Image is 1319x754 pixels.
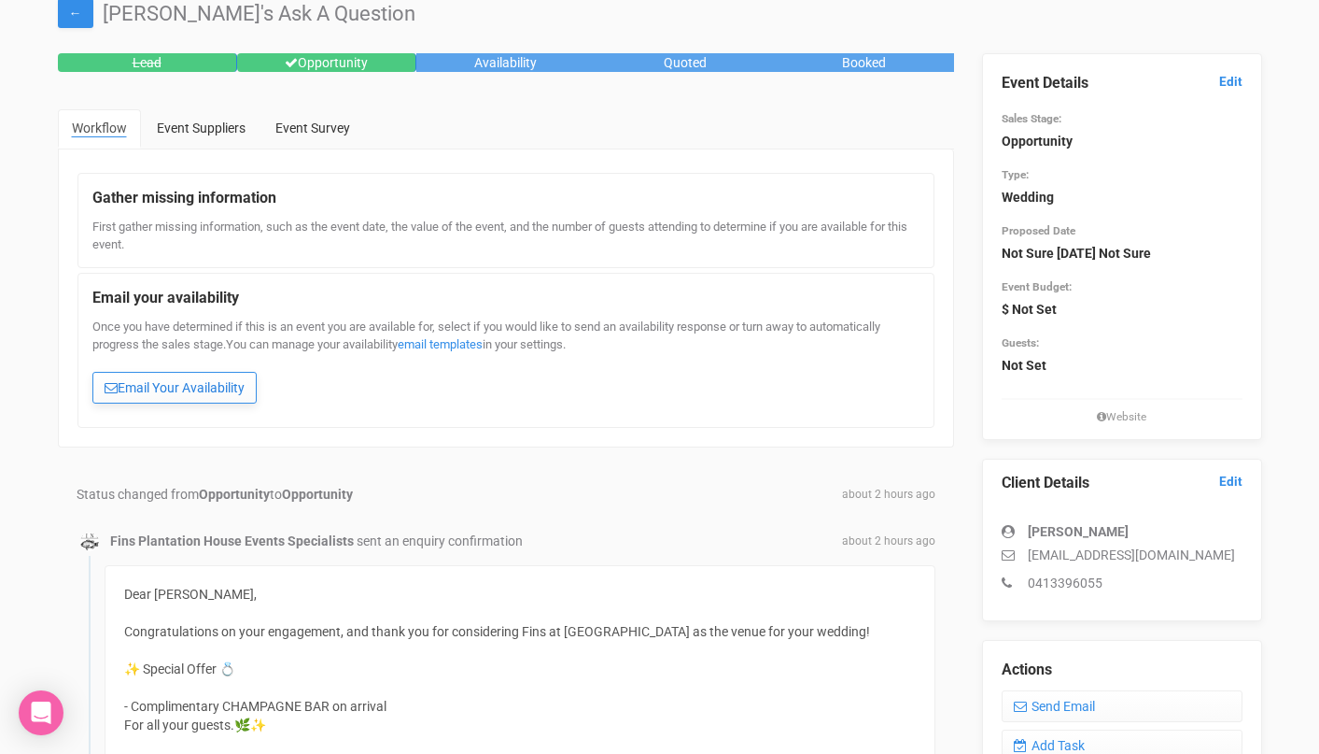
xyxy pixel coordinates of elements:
div: Booked [775,53,954,72]
small: Website [1002,409,1242,425]
div: First gather missing information, such as the event date, the value of the event, and the number ... [92,219,919,253]
small: Sales Stage: [1002,112,1061,125]
a: Event Suppliers [143,109,260,147]
h1: [PERSON_NAME]'s Ask A Question [58,3,1262,25]
a: Send Email [1002,690,1242,722]
span: You can manage your availability in your settings. [226,337,566,351]
span: about 2 hours ago [842,533,935,549]
legend: Email your availability [92,288,919,309]
legend: Actions [1002,660,1242,681]
small: Type: [1002,168,1029,181]
strong: Opportunity [282,487,353,502]
strong: Wedding [1002,190,1054,205]
strong: Opportunity [199,487,270,502]
div: Lead [58,53,237,72]
span: about 2 hours ago [842,487,935,503]
a: Event Survey [261,109,364,147]
span: Status changed from to [77,487,353,502]
a: email templates [398,337,483,351]
legend: Event Details [1002,73,1242,94]
strong: Not Set [1002,358,1046,373]
span: sent an enquiry confirmation [357,533,523,548]
legend: Client Details [1002,473,1242,494]
strong: [PERSON_NAME] [1028,524,1129,539]
a: Edit [1219,73,1242,91]
div: Open Intercom Messenger [19,690,63,735]
legend: Gather missing information [92,188,919,209]
strong: $ Not Set [1002,302,1057,317]
strong: Opportunity [1002,134,1073,149]
p: [EMAIL_ADDRESS][DOMAIN_NAME] [1002,546,1242,564]
small: Event Budget: [1002,280,1072,293]
a: Workflow [58,109,141,149]
div: Availability [416,53,596,72]
a: Edit [1219,473,1242,491]
div: Opportunity [237,53,416,72]
small: Guests: [1002,336,1039,349]
small: Proposed Date [1002,224,1075,237]
div: Once you have determined if this is an event you are available for, select if you would like to s... [92,319,919,413]
strong: Fins Plantation House Events Specialists [110,533,354,548]
a: Email Your Availability [92,372,257,404]
div: Quoted [596,53,775,72]
p: 0413396055 [1002,574,1242,592]
strong: Not Sure [DATE] Not Sure [1002,246,1151,261]
img: data [80,533,99,551]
